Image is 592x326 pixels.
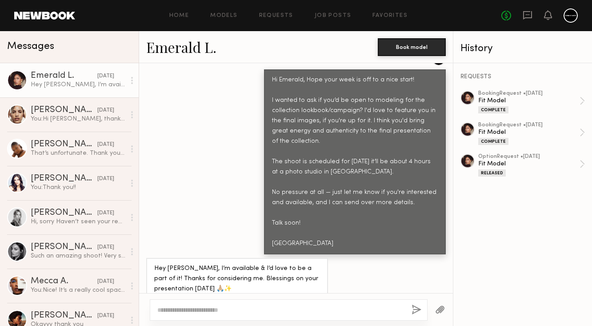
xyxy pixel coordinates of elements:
a: Home [169,13,189,19]
div: [DATE] [97,209,114,217]
div: Fit Model [478,160,580,168]
a: bookingRequest •[DATE]Fit ModelComplete [478,122,585,145]
div: [PERSON_NAME] [31,174,97,183]
div: Fit Model [478,97,580,105]
span: Messages [7,41,54,52]
div: [PERSON_NAME] [31,106,97,115]
div: Fit Model [478,128,580,137]
div: Released [478,169,506,177]
div: [PERSON_NAME] [31,243,97,252]
a: Requests [259,13,293,19]
div: Emerald L. [31,72,97,80]
a: Job Posts [315,13,352,19]
div: [DATE] [97,278,114,286]
a: Favorites [372,13,408,19]
div: [DATE] [97,175,114,183]
div: booking Request • [DATE] [478,91,580,97]
div: You: Thank you!! [31,183,125,192]
button: Book model [378,38,446,56]
div: [DATE] [97,312,114,320]
div: History [460,44,585,54]
div: You: Hi [PERSON_NAME], thank you for letting me know. I hope you have an amazing time at NYFW! We... [31,115,125,123]
div: REQUESTS [460,74,585,80]
div: Hi Emerald, Hope your week is off to a nice start! I wanted to ask if you’d be open to modeling f... [272,75,438,249]
div: option Request • [DATE] [478,154,580,160]
div: Hey [PERSON_NAME], I’m available & I’d love to be a part of it! Thanks for considering me. Blessi... [31,80,125,89]
a: Emerald L. [146,37,216,56]
div: [DATE] [97,72,114,80]
div: [DATE] [97,243,114,252]
div: That’s unfortunate. Thank you for the well wish, hope to work with you in the future. [31,149,125,157]
div: [PERSON_NAME] [31,311,97,320]
a: Models [210,13,237,19]
a: optionRequest •[DATE]Fit ModelReleased [478,154,585,177]
div: [PERSON_NAME] [31,209,97,217]
div: [DATE] [97,141,114,149]
a: Book model [378,43,446,50]
div: [DATE] [97,106,114,115]
div: Mecca A. [31,277,97,286]
div: booking Request • [DATE] [478,122,580,128]
div: [PERSON_NAME] [31,140,97,149]
div: You: Nice! It’s a really cool space, happy we found it. Enjoy the rest of your day :) [31,286,125,294]
a: bookingRequest •[DATE]Fit ModelComplete [478,91,585,113]
div: Complete [478,138,508,145]
div: Such an amazing shoot! Very sweet & skilled designer with great quality! Highly recommend. [31,252,125,260]
div: Complete [478,106,508,113]
div: Hi, sorry Haven’t seen your request, if you still need me I’m available [DATE] or any other day [31,217,125,226]
div: Hey [PERSON_NAME], I’m available & I’d love to be a part of it! Thanks for considering me. Blessi... [154,264,320,294]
